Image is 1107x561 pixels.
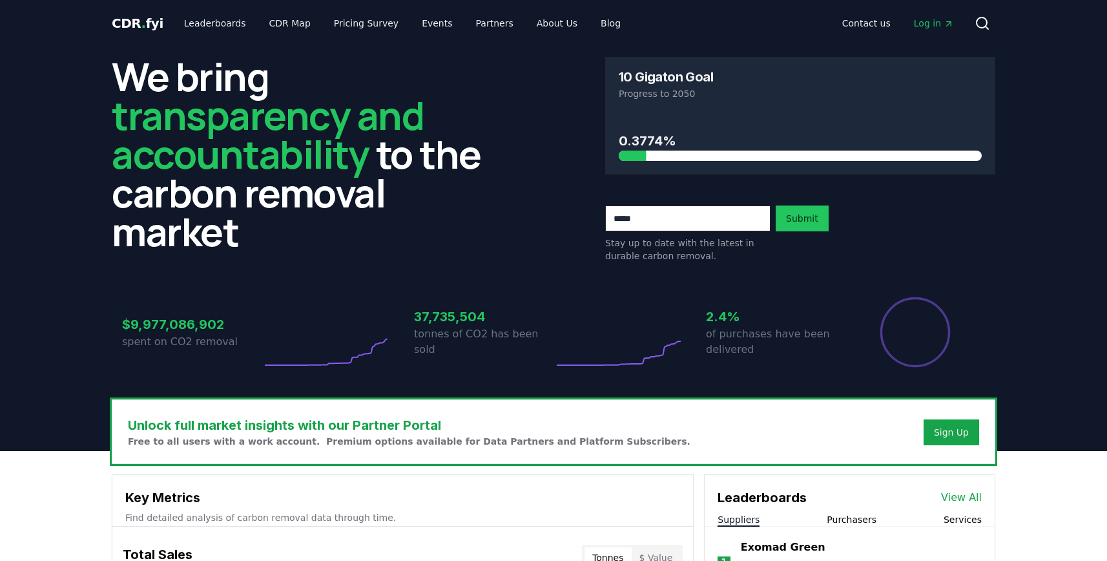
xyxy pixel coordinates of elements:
[112,89,424,180] span: transparency and accountability
[879,296,951,368] div: Percentage of sales delivered
[832,12,901,35] a: Contact us
[466,12,524,35] a: Partners
[128,416,690,435] h3: Unlock full market insights with our Partner Portal
[832,12,964,35] nav: Main
[414,307,553,326] h3: 37,735,504
[122,315,262,334] h3: $9,977,086,902
[718,488,807,507] h3: Leaderboards
[128,435,690,448] p: Free to all users with a work account. Premium options available for Data Partners and Platform S...
[619,87,982,100] p: Progress to 2050
[125,488,680,507] h3: Key Metrics
[718,513,760,526] button: Suppliers
[112,57,502,251] h2: We bring to the carbon removal market
[706,307,845,326] h3: 2.4%
[590,12,631,35] a: Blog
[941,490,982,505] a: View All
[924,419,979,445] button: Sign Up
[904,12,964,35] a: Log in
[324,12,409,35] a: Pricing Survey
[934,426,969,439] a: Sign Up
[112,14,163,32] a: CDR.fyi
[112,16,163,31] span: CDR fyi
[259,12,321,35] a: CDR Map
[619,131,982,151] h3: 0.3774%
[944,513,982,526] button: Services
[619,70,713,83] h3: 10 Gigaton Goal
[174,12,256,35] a: Leaderboards
[125,511,680,524] p: Find detailed analysis of carbon removal data through time.
[414,326,553,357] p: tonnes of CO2 has been sold
[914,17,954,30] span: Log in
[526,12,588,35] a: About Us
[141,16,146,31] span: .
[741,540,825,555] a: Exomad Green
[706,326,845,357] p: of purchases have been delivered
[411,12,462,35] a: Events
[605,237,771,262] p: Stay up to date with the latest in durable carbon removal.
[122,334,262,350] p: spent on CO2 removal
[827,513,876,526] button: Purchasers
[776,206,829,231] button: Submit
[174,12,631,35] nav: Main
